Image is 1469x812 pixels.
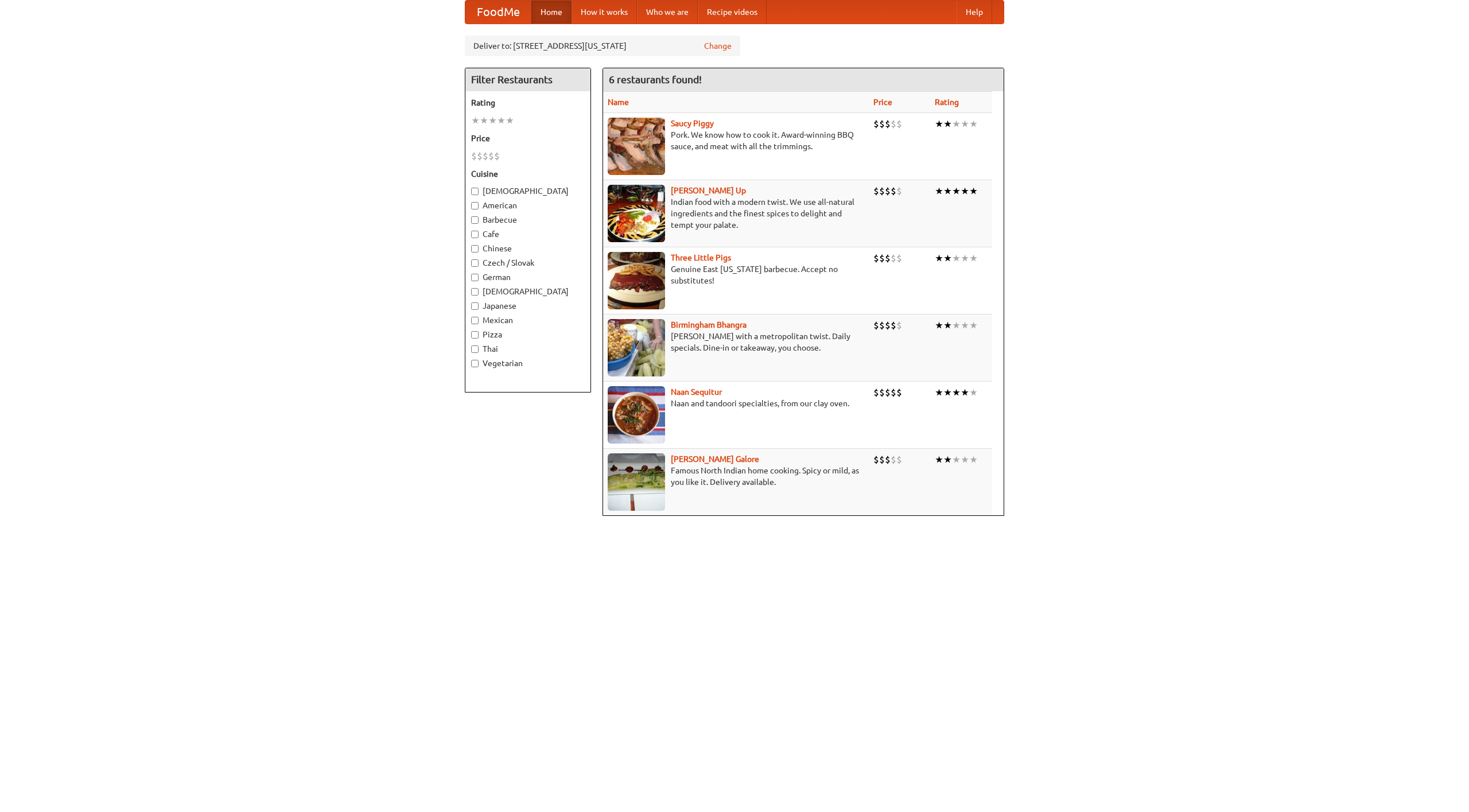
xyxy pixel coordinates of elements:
[471,185,585,197] label: [DEMOGRAPHIC_DATA]
[969,252,978,265] li: ★
[480,114,488,127] li: ★
[896,252,902,265] li: $
[879,118,885,130] li: $
[506,114,514,127] li: ★
[471,286,585,297] label: [DEMOGRAPHIC_DATA]
[497,114,506,127] li: ★
[885,319,891,332] li: $
[969,319,978,332] li: ★
[891,118,896,130] li: $
[704,40,732,52] a: Change
[943,386,952,399] li: ★
[873,185,879,197] li: $
[608,398,864,409] p: Naan and tandoori specialties, from our clay oven.
[943,185,952,197] li: ★
[471,331,479,339] input: Pizza
[471,168,585,180] h5: Cuisine
[471,358,585,369] label: Vegetarian
[471,317,479,324] input: Mexican
[969,185,978,197] li: ★
[488,114,497,127] li: ★
[879,319,885,332] li: $
[471,360,479,367] input: Vegetarian
[471,97,585,108] h5: Rating
[952,118,961,130] li: ★
[935,453,943,466] li: ★
[879,185,885,197] li: $
[671,454,759,464] a: [PERSON_NAME] Galore
[471,274,479,281] input: German
[608,465,864,488] p: Famous North Indian home cooking. Spicy or mild, as you like it. Delivery available.
[935,185,943,197] li: ★
[572,1,637,24] a: How it works
[873,319,879,332] li: $
[961,453,969,466] li: ★
[935,252,943,265] li: ★
[891,386,896,399] li: $
[465,68,590,91] h4: Filter Restaurants
[961,386,969,399] li: ★
[879,386,885,399] li: $
[471,245,479,252] input: Chinese
[608,185,665,242] img: curryup.jpg
[608,118,665,175] img: saucy.jpg
[961,118,969,130] li: ★
[896,185,902,197] li: $
[488,150,494,162] li: $
[885,386,891,399] li: $
[609,74,702,85] ng-pluralize: 6 restaurants found!
[608,129,864,152] p: Pork. We know how to cook it. Award-winning BBQ sauce, and meat with all the trimmings.
[671,387,722,397] a: Naan Sequitur
[873,252,879,265] li: $
[952,185,961,197] li: ★
[608,196,864,231] p: Indian food with a modern twist. We use all-natural ingredients and the finest spices to delight ...
[943,118,952,130] li: ★
[471,228,585,240] label: Cafe
[471,150,477,162] li: $
[471,231,479,238] input: Cafe
[471,114,480,127] li: ★
[471,302,479,310] input: Japanese
[969,453,978,466] li: ★
[935,386,943,399] li: ★
[935,319,943,332] li: ★
[671,186,746,195] a: [PERSON_NAME] Up
[885,252,891,265] li: $
[608,98,629,107] a: Name
[465,36,740,56] div: Deliver to: [STREET_ADDRESS][US_STATE]
[935,118,943,130] li: ★
[671,119,714,128] b: Saucy Piggy
[879,453,885,466] li: $
[471,202,479,209] input: American
[471,243,585,254] label: Chinese
[471,188,479,195] input: [DEMOGRAPHIC_DATA]
[531,1,572,24] a: Home
[961,185,969,197] li: ★
[471,200,585,211] label: American
[471,329,585,340] label: Pizza
[671,320,747,329] b: Birmingham Bhangra
[952,319,961,332] li: ★
[471,314,585,326] label: Mexican
[471,133,585,144] h5: Price
[952,453,961,466] li: ★
[891,453,896,466] li: $
[471,257,585,269] label: Czech / Slovak
[943,453,952,466] li: ★
[896,118,902,130] li: $
[885,453,891,466] li: $
[873,386,879,399] li: $
[471,271,585,283] label: German
[471,259,479,267] input: Czech / Slovak
[896,386,902,399] li: $
[891,252,896,265] li: $
[483,150,488,162] li: $
[952,386,961,399] li: ★
[471,214,585,226] label: Barbecue
[608,319,665,376] img: bhangra.jpg
[885,185,891,197] li: $
[608,331,864,353] p: [PERSON_NAME] with a metropolitan twist. Daily specials. Dine-in or takeaway, you choose.
[891,185,896,197] li: $
[671,253,731,262] a: Three Little Pigs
